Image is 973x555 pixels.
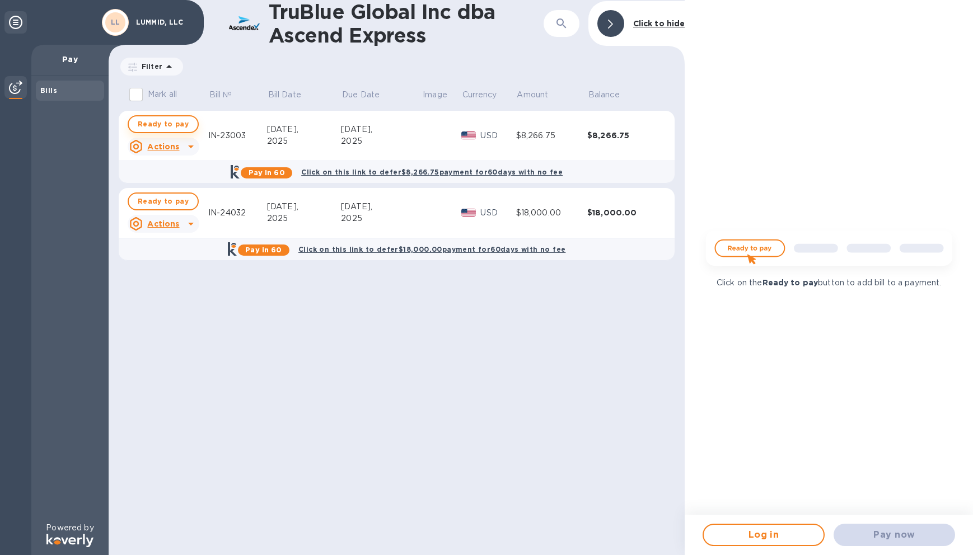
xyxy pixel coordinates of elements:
div: $18,000.00 [587,207,661,218]
p: Mark all [148,88,177,100]
span: Amount [517,89,563,101]
p: Balance [588,89,620,101]
p: USD [480,130,516,142]
p: Click on the button to add bill to a payment. [717,277,941,289]
div: IN-24032 [208,207,267,219]
b: Pay in 60 [245,246,282,254]
span: Ready to pay [138,195,189,208]
div: 2025 [267,135,341,147]
p: USD [480,207,516,219]
span: Balance [588,89,634,101]
div: [DATE], [341,201,422,213]
img: USD [461,209,476,217]
b: Click on this link to defer $8,266.75 payment for 60 days with no fee [301,168,563,176]
u: Actions [147,219,179,228]
b: Bills [40,86,57,95]
p: Image [423,89,447,101]
span: Log in [713,528,814,542]
div: IN-23003 [208,130,267,142]
b: LL [111,18,120,26]
span: Due Date [342,89,394,101]
p: Powered by [46,522,93,534]
p: Bill № [209,89,232,101]
div: 2025 [341,135,422,147]
div: $18,000.00 [516,207,587,219]
p: Pay [40,54,100,65]
span: Ready to pay [138,117,189,131]
div: 2025 [267,213,341,224]
b: Click to hide [633,19,685,28]
div: [DATE], [267,124,341,135]
span: Bill Date [268,89,316,101]
b: Click on this link to defer $18,000.00 payment for 60 days with no fee [298,245,565,253]
p: Currency [462,89,497,101]
span: Bill № [209,89,247,101]
p: Bill Date [268,89,301,101]
p: Filter [137,62,162,71]
div: [DATE], [341,124,422,135]
b: Ready to pay [763,278,818,287]
button: Ready to pay [128,115,199,133]
div: $8,266.75 [516,130,587,142]
button: Ready to pay [128,192,199,210]
p: Due Date [342,89,380,101]
b: Pay in 60 [249,168,285,177]
div: [DATE], [267,201,341,213]
div: $8,266.75 [587,130,661,141]
button: Log in [703,524,824,546]
p: LUMMID, LLC [136,18,192,26]
img: USD [461,131,476,139]
u: Actions [147,142,179,151]
div: 2025 [341,213,422,224]
p: Amount [517,89,548,101]
img: Logo [46,534,93,547]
